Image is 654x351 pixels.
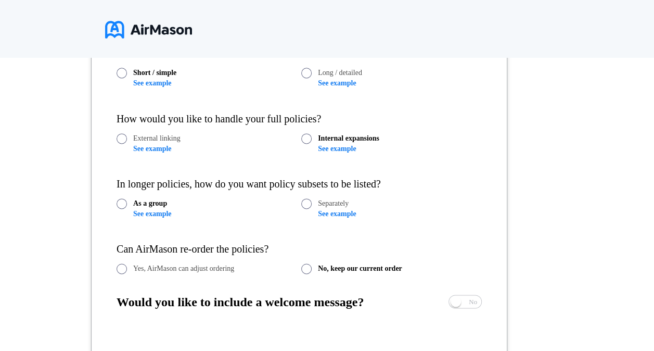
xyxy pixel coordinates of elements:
span: Long / detailed [318,69,362,77]
span: No [469,298,477,305]
span: Short / simple [133,69,176,77]
img: logo [105,17,192,43]
a: See example [318,79,356,87]
span: As a group [133,199,167,208]
h1: Would you like to include a welcome message? [117,295,364,310]
div: In longer policies, how do you want policy subsets to be listed? [117,178,482,190]
div: How would you like to handle your full policies? [117,113,482,125]
a: See example [318,145,356,153]
a: See example [133,145,171,153]
span: Separately [318,199,349,208]
span: External linking [133,134,181,143]
a: See example [133,79,171,87]
a: See example [318,210,356,218]
span: Internal expansions [318,134,379,143]
a: See example [133,210,171,218]
div: Can AirMason re-order the policies? [117,243,482,255]
span: Yes, AirMason can adjust ordering [133,265,234,273]
span: No, keep our current order [318,265,402,273]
